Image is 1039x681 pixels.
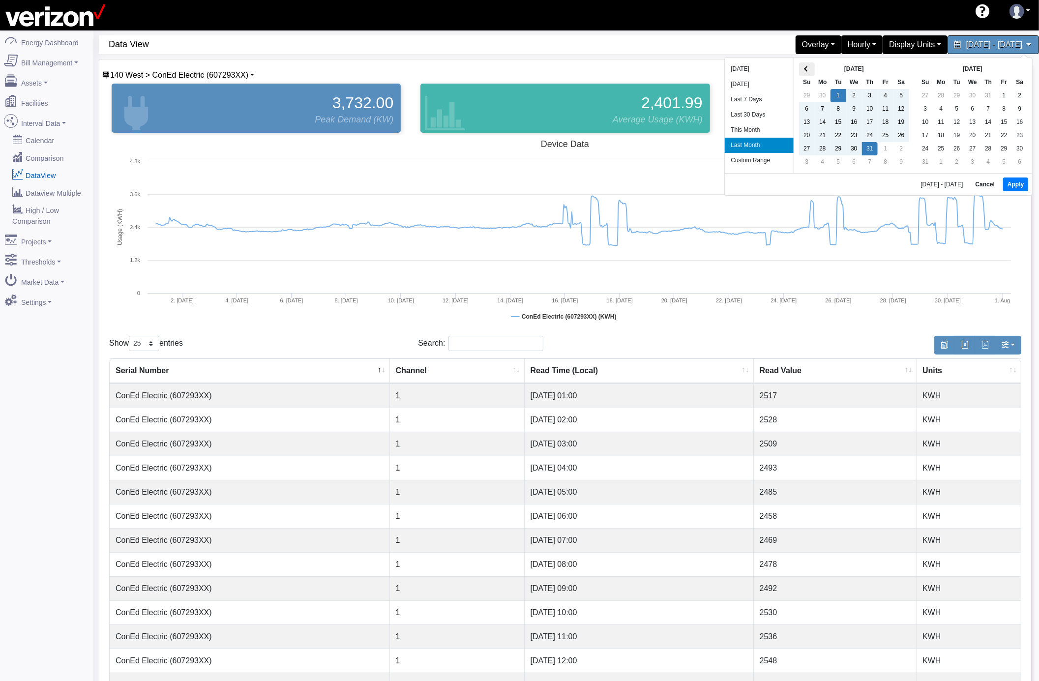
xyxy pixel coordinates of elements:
tspan: ConEd Electric (607293XX) (KWH) [522,313,617,320]
td: ConEd Electric (607293XX) [110,552,390,576]
td: 14 [980,116,996,129]
td: 1 [390,456,525,480]
td: ConEd Electric (607293XX) [110,576,390,600]
tspan: 30. [DATE] [935,297,961,303]
label: Search: [418,336,543,351]
td: ConEd Electric (607293XX) [110,528,390,552]
select: Showentries [129,336,159,351]
span: Device List [110,71,248,79]
li: Last 7 Days [725,92,794,107]
text: 3.6k [130,191,140,197]
text: 0 [137,290,140,296]
td: 28 [815,142,831,155]
td: 12 [949,116,965,129]
td: 14 [815,116,831,129]
span: Data View [109,35,570,54]
tspan: 10. [DATE] [388,297,414,303]
td: 5 [949,102,965,116]
td: KWH [917,384,1021,408]
tspan: 8. [DATE] [335,297,358,303]
td: 6 [846,155,862,169]
td: [DATE] 03:00 [525,432,754,456]
td: 26 [949,142,965,155]
td: 17 [862,116,878,129]
td: 1 [390,552,525,576]
td: KWH [917,649,1021,673]
th: Su [918,76,933,89]
th: We [965,76,980,89]
th: We [846,76,862,89]
td: KWH [917,504,1021,528]
td: 2509 [754,432,917,456]
th: Fr [878,76,893,89]
td: 8 [996,102,1012,116]
td: ConEd Electric (607293XX) [110,480,390,504]
td: 1 [390,600,525,624]
td: 2458 [754,504,917,528]
td: [DATE] 07:00 [525,528,754,552]
td: 1 [390,504,525,528]
td: KWH [917,456,1021,480]
td: 7 [815,102,831,116]
li: Last Month [725,138,794,153]
td: 2 [893,142,909,155]
td: 22 [831,129,846,142]
td: 19 [949,129,965,142]
td: 5 [893,89,909,102]
th: Read Value : activate to sort column ascending [754,358,917,384]
th: Channel : activate to sort column ascending [390,358,525,384]
li: [DATE] [725,77,794,92]
tspan: 12. [DATE] [443,297,469,303]
th: Su [799,76,815,89]
th: Th [980,76,996,89]
td: 30 [846,142,862,155]
td: ConEd Electric (607293XX) [110,624,390,649]
td: 3 [965,155,980,169]
td: 4 [980,155,996,169]
td: 2 [949,155,965,169]
td: 10 [862,102,878,116]
td: 29 [949,89,965,102]
td: 2530 [754,600,917,624]
th: Units : activate to sort column ascending [917,358,1021,384]
td: KWH [917,480,1021,504]
td: 1 [390,480,525,504]
td: 2536 [754,624,917,649]
td: 1 [390,408,525,432]
td: 29 [996,142,1012,155]
td: ConEd Electric (607293XX) [110,649,390,673]
td: 8 [831,102,846,116]
td: 1 [390,432,525,456]
td: 31 [918,155,933,169]
tspan: 20. [DATE] [661,297,687,303]
tspan: 24. [DATE] [771,297,797,303]
td: 12 [893,102,909,116]
td: [DATE] 01:00 [525,384,754,408]
td: [DATE] 08:00 [525,552,754,576]
td: 10 [918,116,933,129]
td: 9 [1012,102,1028,116]
img: user-3.svg [1009,4,1024,19]
td: 2478 [754,552,917,576]
td: KWH [917,432,1021,456]
button: Copy to clipboard [934,336,955,355]
td: KWH [917,600,1021,624]
tspan: 1. Aug [995,297,1010,303]
text: 4.8k [130,158,140,164]
th: Fr [996,76,1012,89]
td: 22 [996,129,1012,142]
td: 30 [1012,142,1028,155]
th: Mo [933,76,949,89]
td: 3 [918,102,933,116]
td: 29 [831,142,846,155]
td: 1 [390,624,525,649]
td: 5 [831,155,846,169]
td: 27 [918,89,933,102]
td: 2469 [754,528,917,552]
div: Display Units [883,35,947,54]
tspan: 22. [DATE] [716,297,742,303]
td: [DATE] 11:00 [525,624,754,649]
li: Custom Range [725,153,794,168]
th: Serial Number : activate to sort column descending [110,358,390,384]
td: 28 [933,89,949,102]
